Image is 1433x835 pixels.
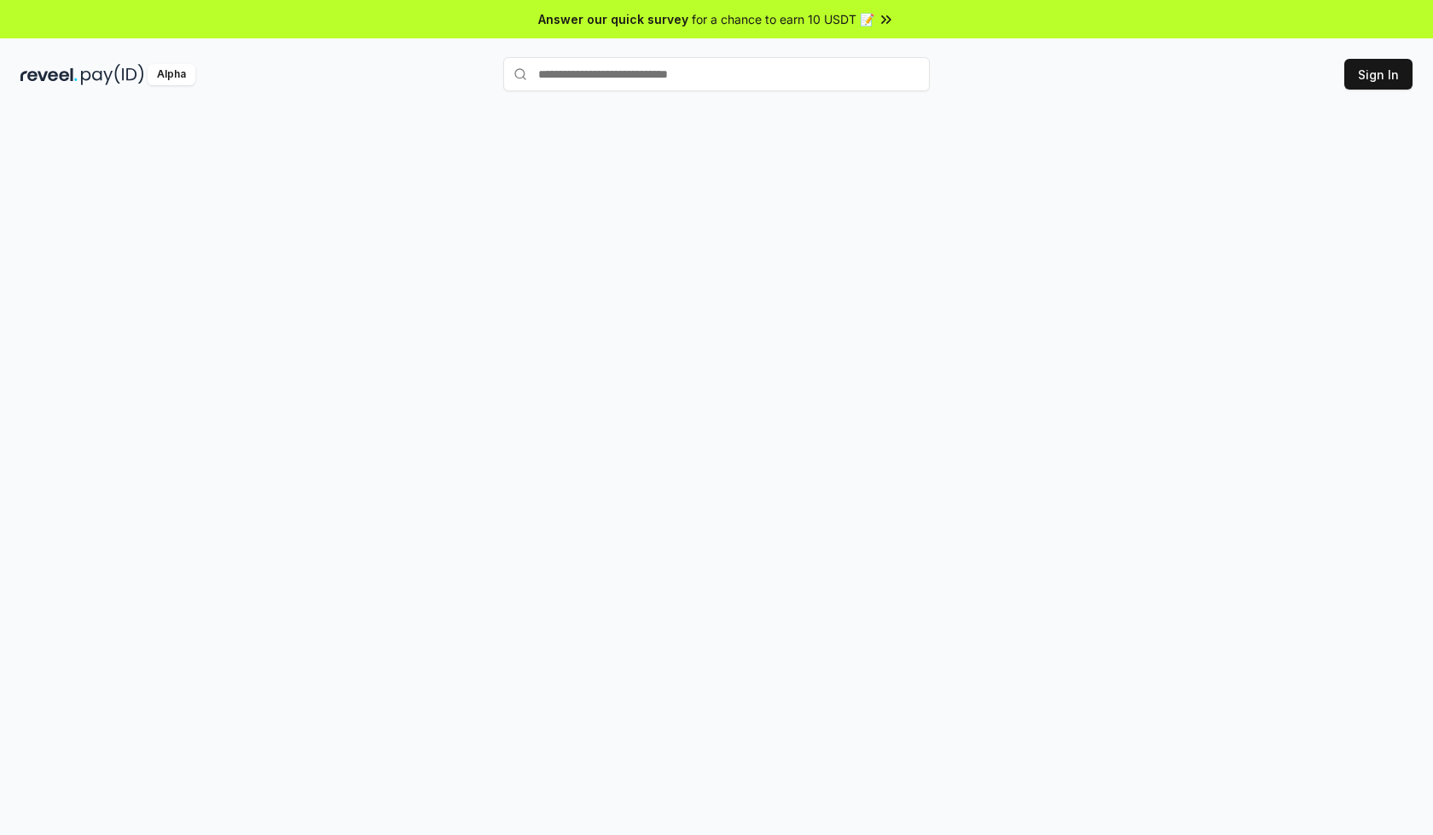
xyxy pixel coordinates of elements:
[148,64,195,85] div: Alpha
[1344,59,1413,90] button: Sign In
[692,10,874,28] span: for a chance to earn 10 USDT 📝
[20,64,78,85] img: reveel_dark
[538,10,688,28] span: Answer our quick survey
[81,64,144,85] img: pay_id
